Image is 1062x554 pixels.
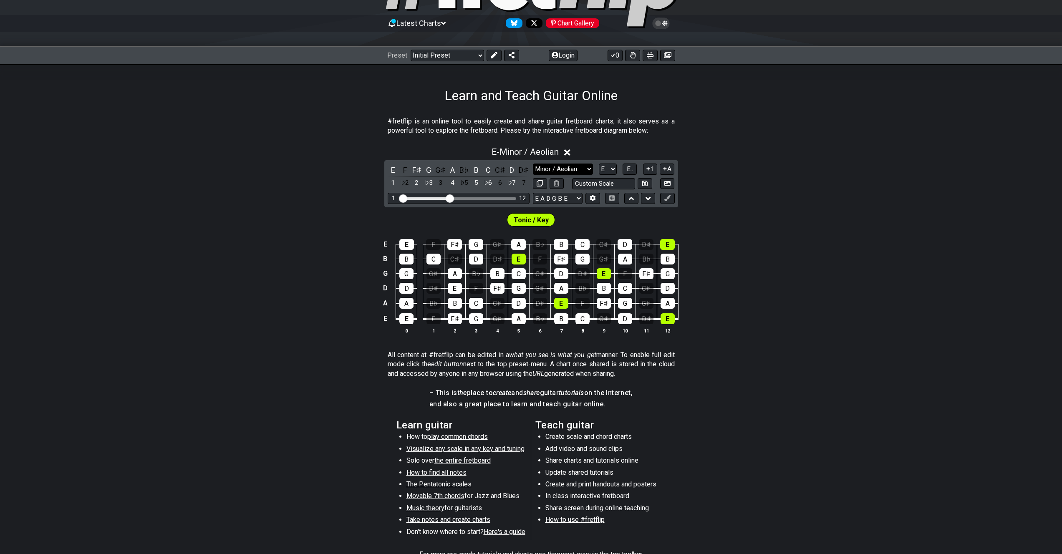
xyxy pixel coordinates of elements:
span: How to use #fretflip [545,516,605,524]
span: Here's a guide [484,528,525,536]
div: F [533,254,547,264]
div: C♯ [597,313,611,324]
div: F♯ [448,313,462,324]
button: First click edit preset to enable marker editing [660,193,674,204]
div: A [448,268,462,279]
button: Copy [533,178,547,189]
div: toggle pitch class [494,164,505,176]
button: Create image [660,50,675,61]
h2: Teach guitar [535,421,666,430]
div: toggle scale degree [447,177,458,189]
li: Share charts and tutorials online [545,456,664,468]
button: 0 [608,50,623,61]
div: B♭ [533,313,547,324]
div: 12 [519,195,526,202]
div: C♯ [533,268,547,279]
th: 5 [508,326,529,335]
div: E [660,239,675,250]
button: E.. [623,164,637,175]
div: toggle scale degree [494,177,505,189]
div: F♯ [597,298,611,309]
div: B [399,254,414,264]
li: Add video and sound clips [545,444,664,456]
div: toggle pitch class [399,164,410,176]
li: How to [406,432,525,444]
li: In class interactive fretboard [545,491,664,503]
div: C♯ [490,298,505,309]
a: Follow #fretflip at X [522,18,542,28]
div: B♭ [575,283,590,294]
div: toggle pitch class [423,164,434,176]
div: C♯ [448,254,462,264]
div: D♯ [575,268,590,279]
div: C♯ [639,283,653,294]
div: G [399,268,414,279]
li: Create and print handouts and posters [545,480,664,491]
span: E.. [627,165,633,173]
div: D [554,268,568,279]
h2: Learn guitar [396,421,527,430]
div: E [512,254,526,264]
div: F [469,283,483,294]
td: D [380,281,390,296]
div: F [575,298,590,309]
div: Visible fret range [388,193,530,204]
span: Toggle light / dark theme [656,20,666,27]
div: F [618,268,632,279]
button: Toggle Dexterity for all fretkits [625,50,640,61]
p: All content at #fretflip can be edited in a manner. To enable full edit mode click the next to th... [388,350,675,378]
th: 6 [529,326,550,335]
div: B [554,239,568,250]
div: toggle scale degree [435,177,446,189]
div: toggle scale degree [423,177,434,189]
div: D [618,239,632,250]
th: 7 [550,326,572,335]
div: B♭ [426,298,441,309]
th: 11 [636,326,657,335]
span: play common chords [427,433,488,441]
td: A [380,296,390,311]
td: G [380,266,390,281]
div: toggle scale degree [483,177,494,189]
button: Share Preset [504,50,519,61]
div: D [399,283,414,294]
li: for guitarists [406,504,525,515]
div: toggle pitch class [483,164,494,176]
select: Tonic/Root [599,164,617,175]
button: Create Image [660,178,674,189]
div: C♯ [596,239,611,250]
div: G [575,254,590,264]
div: B♭ [532,239,547,250]
h1: Learn and Teach Guitar Online [444,88,618,103]
div: Chart Gallery [546,18,599,28]
h4: and also a great place to learn and teach guitar online. [429,400,633,409]
div: G♯ [490,313,505,324]
div: D [661,283,675,294]
span: Music theory [406,504,444,512]
div: D♯ [639,239,653,250]
div: F♯ [447,239,462,250]
button: Toggle horizontal chord view [605,193,619,204]
div: toggle scale degree [471,177,482,189]
div: toggle scale degree [507,177,517,189]
div: D♯ [426,283,441,294]
div: A [511,239,526,250]
li: Solo over [406,456,525,468]
select: Tuning [533,193,583,204]
div: toggle pitch class [447,164,458,176]
th: 10 [614,326,636,335]
div: D♯ [490,254,505,264]
div: B [597,283,611,294]
a: #fretflip at Pinterest [542,18,599,28]
div: E [399,313,414,324]
div: D [512,298,526,309]
div: G♯ [426,268,441,279]
div: A [661,298,675,309]
th: 8 [572,326,593,335]
div: toggle scale degree [518,177,529,189]
div: toggle pitch class [435,164,446,176]
li: Don't know where to start? [406,527,525,539]
div: E [448,283,462,294]
li: for Jazz and Blues [406,491,525,503]
div: E [399,239,414,250]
